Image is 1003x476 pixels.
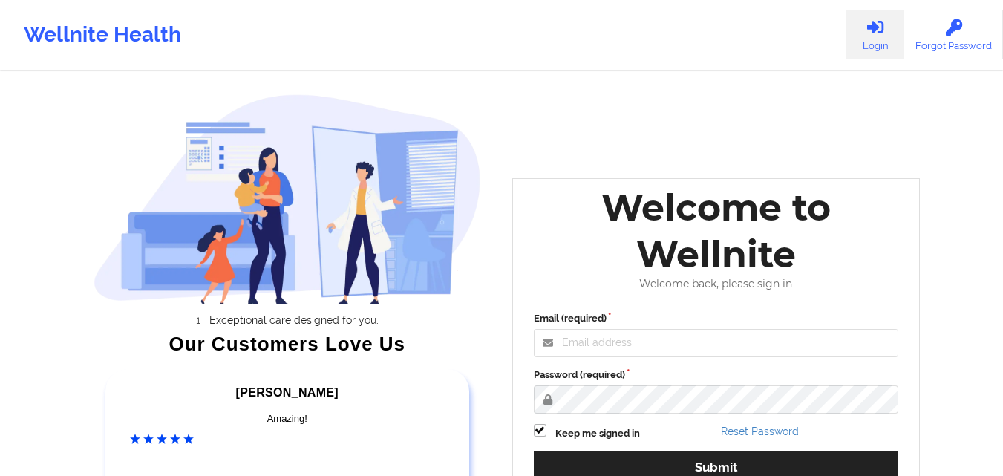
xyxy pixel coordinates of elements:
a: Login [846,10,904,59]
span: [PERSON_NAME] [236,386,339,399]
a: Forgot Password [904,10,1003,59]
img: wellnite-auth-hero_200.c722682e.png [94,94,481,304]
label: Password (required) [534,368,899,382]
label: Email (required) [534,311,899,326]
input: Email address [534,329,899,357]
label: Keep me signed in [555,426,640,441]
div: Amazing! [130,411,445,426]
div: Welcome to Wellnite [523,184,909,278]
div: Our Customers Love Us [94,336,481,351]
div: Welcome back, please sign in [523,278,909,290]
a: Reset Password [721,426,799,437]
li: Exceptional care designed for you. [107,314,481,326]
